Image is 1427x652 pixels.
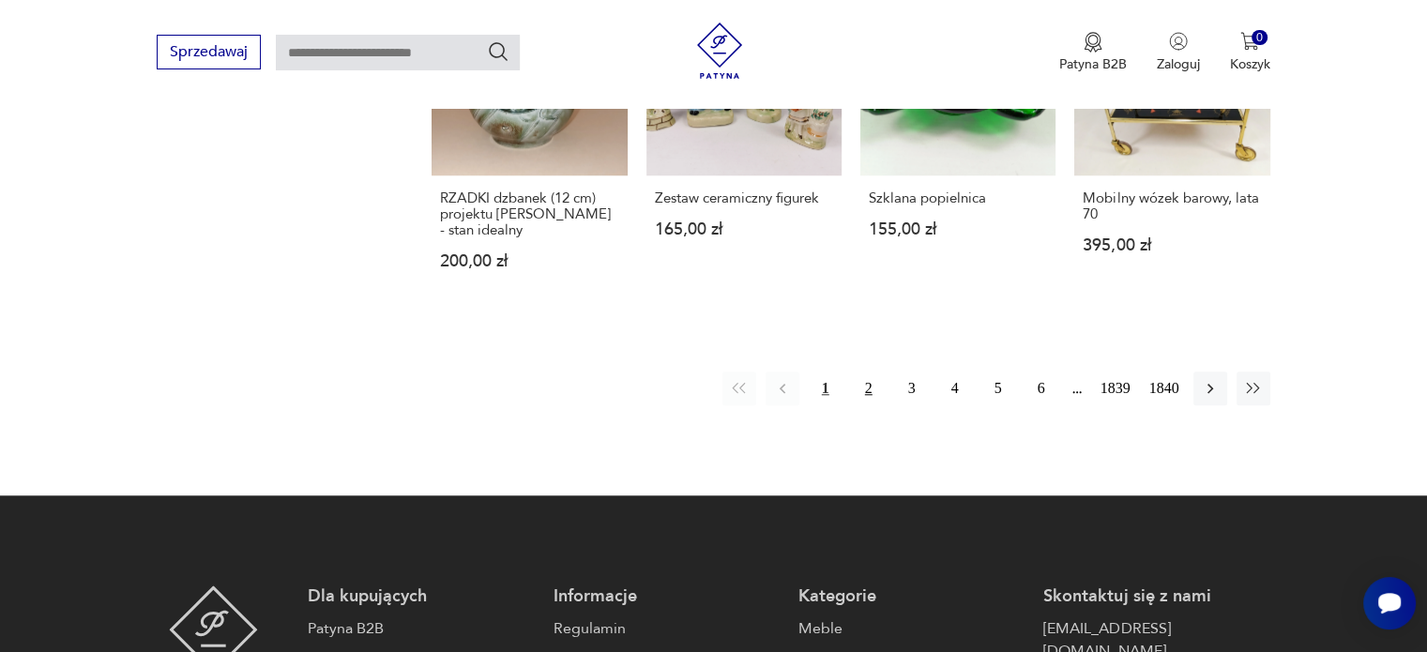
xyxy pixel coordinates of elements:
h3: Mobilny wózek barowy, lata 70 [1083,190,1261,222]
iframe: Smartsupp widget button [1363,577,1416,629]
a: Ikona medaluPatyna B2B [1059,32,1127,73]
button: Patyna B2B [1059,32,1127,73]
a: Regulamin [554,617,780,640]
a: Meble [798,617,1025,640]
h3: RZADKI dzbanek (12 cm) projektu [PERSON_NAME] - stan idealny [440,190,618,238]
p: 395,00 zł [1083,237,1261,253]
p: Dla kupujących [308,585,534,608]
button: Sprzedawaj [157,35,261,69]
button: 1840 [1145,371,1184,405]
button: 2 [852,371,886,405]
button: 4 [938,371,972,405]
p: Skontaktuj się z nami [1043,585,1269,608]
img: Ikonka użytkownika [1169,32,1188,51]
h3: Szklana popielnica [869,190,1047,206]
button: 1 [809,371,843,405]
button: 0Koszyk [1230,32,1270,73]
img: Ikona medalu [1084,32,1102,53]
p: Zaloguj [1157,55,1200,73]
p: 165,00 zł [655,221,833,237]
button: 5 [981,371,1015,405]
img: Patyna - sklep z meblami i dekoracjami vintage [691,23,748,79]
button: 1839 [1096,371,1135,405]
p: Patyna B2B [1059,55,1127,73]
a: Patyna B2B [308,617,534,640]
img: Ikona koszyka [1240,32,1259,51]
button: Szukaj [487,40,509,63]
button: 6 [1025,371,1058,405]
p: 155,00 zł [869,221,1047,237]
div: 0 [1252,30,1268,46]
h3: Zestaw ceramiczny figurek [655,190,833,206]
button: Zaloguj [1157,32,1200,73]
a: Sprzedawaj [157,47,261,60]
p: Informacje [554,585,780,608]
p: 200,00 zł [440,253,618,269]
p: Koszyk [1230,55,1270,73]
p: Kategorie [798,585,1025,608]
button: 3 [895,371,929,405]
